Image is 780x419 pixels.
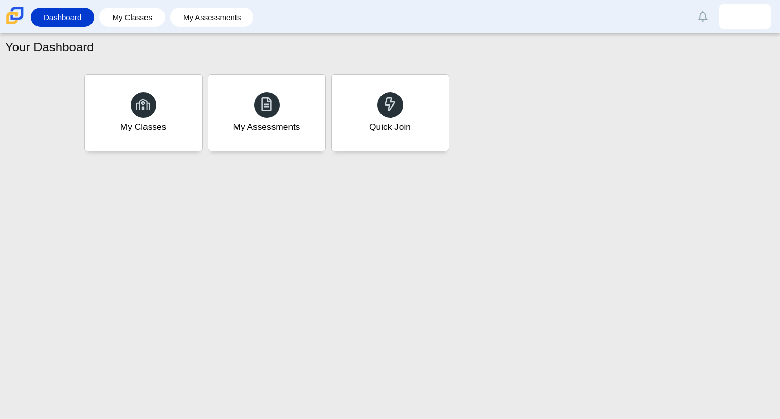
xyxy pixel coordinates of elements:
[737,8,753,25] img: naihomy.garciadelr.jTadDN
[4,19,26,28] a: Carmen School of Science & Technology
[369,120,411,133] div: Quick Join
[331,74,449,151] a: Quick Join
[719,4,771,29] a: naihomy.garciadelr.jTadDN
[36,8,89,27] a: Dashboard
[5,39,94,56] h1: Your Dashboard
[208,74,326,151] a: My Assessments
[233,120,300,133] div: My Assessments
[692,5,714,28] a: Alerts
[120,120,167,133] div: My Classes
[84,74,203,151] a: My Classes
[4,5,26,26] img: Carmen School of Science & Technology
[175,8,249,27] a: My Assessments
[104,8,160,27] a: My Classes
